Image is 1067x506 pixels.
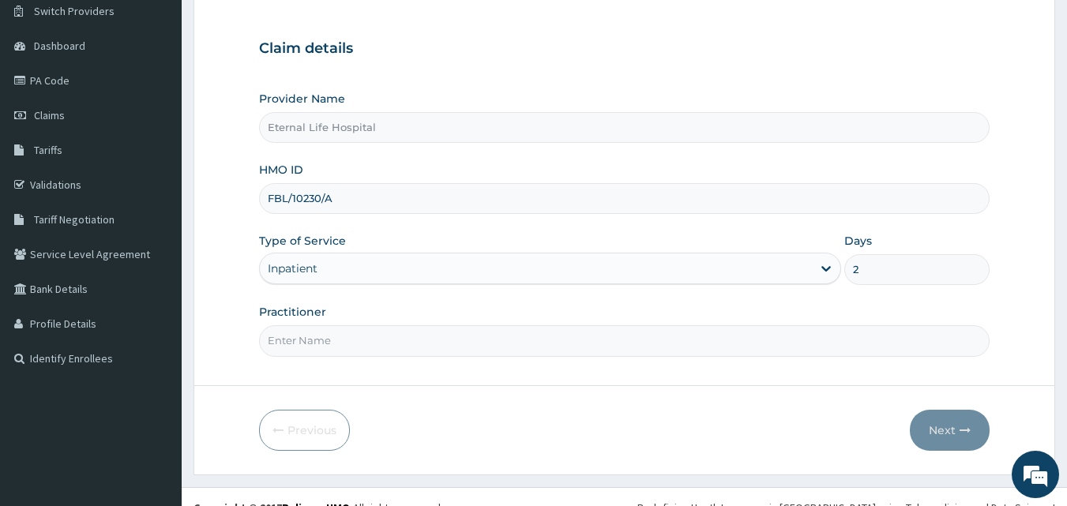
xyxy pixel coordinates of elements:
img: d_794563401_company_1708531726252_794563401 [29,79,64,118]
span: Claims [34,108,65,122]
button: Next [910,410,990,451]
label: Type of Service [259,233,346,249]
div: Minimize live chat window [259,8,297,46]
label: Provider Name [259,91,345,107]
span: Switch Providers [34,4,115,18]
label: HMO ID [259,162,303,178]
label: Days [844,233,872,249]
button: Previous [259,410,350,451]
div: Inpatient [268,260,317,276]
h3: Claim details [259,40,990,58]
span: We're online! [92,152,218,312]
span: Tariffs [34,143,62,157]
div: Chat with us now [82,88,265,109]
span: Dashboard [34,39,85,53]
span: Tariff Negotiation [34,212,115,227]
input: Enter HMO ID [259,183,990,214]
textarea: Type your message and hit 'Enter' [8,338,301,393]
input: Enter Name [259,325,990,356]
label: Practitioner [259,304,326,320]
